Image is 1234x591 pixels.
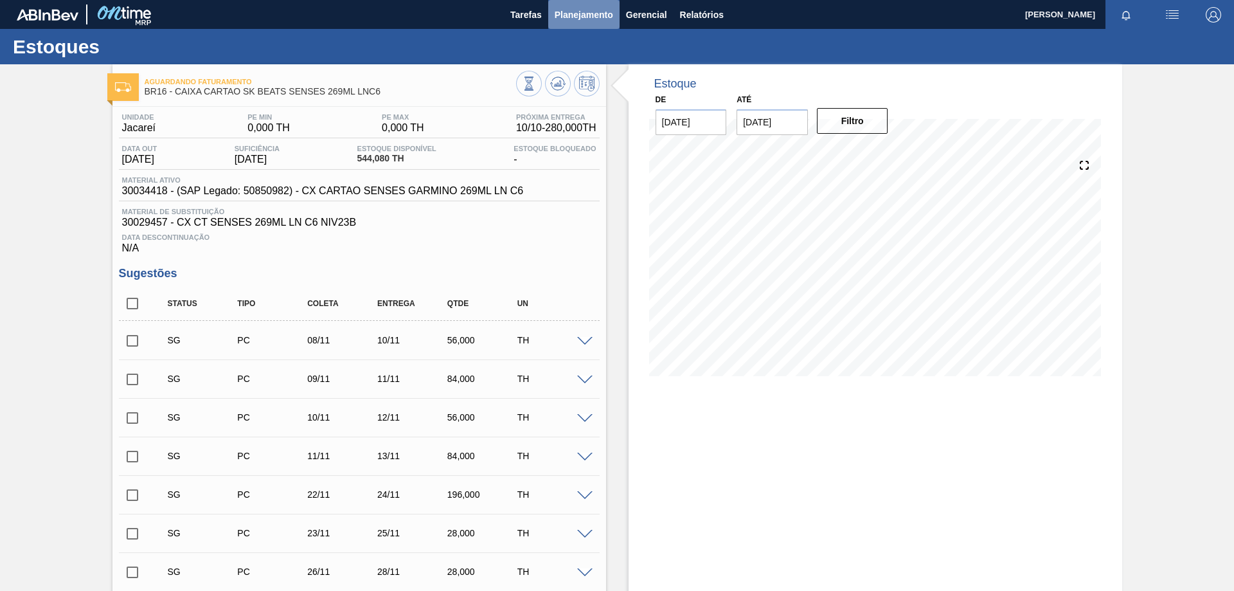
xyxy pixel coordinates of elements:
[122,185,524,197] span: 30034418 - (SAP Legado: 50850982) - CX CARTAO SENSES GARMINO 269ML LN C6
[545,71,571,96] button: Atualizar Gráfico
[444,299,522,308] div: Qtde
[1165,7,1180,23] img: userActions
[514,145,596,152] span: Estoque Bloqueado
[374,489,452,500] div: 24/11/2025
[1206,7,1221,23] img: Logout
[234,299,312,308] div: Tipo
[514,528,592,538] div: TH
[514,299,592,308] div: UN
[444,335,522,345] div: 56,000
[737,95,751,104] label: Até
[626,7,667,23] span: Gerencial
[514,489,592,500] div: TH
[444,528,522,538] div: 28,000
[304,451,382,461] div: 11/11/2025
[654,77,697,91] div: Estoque
[444,374,522,384] div: 84,000
[145,78,516,86] span: Aguardando Faturamento
[122,217,596,228] span: 30029457 - CX CT SENSES 269ML LN C6 NIV23B
[145,87,516,96] span: BR16 - CAIXA CARTAO SK BEATS SENSES 269ML LNC6
[13,39,241,54] h1: Estoques
[374,451,452,461] div: 13/11/2025
[444,412,522,423] div: 56,000
[516,122,596,134] span: 10/10 - 280,000 TH
[122,113,156,121] span: Unidade
[444,451,522,461] div: 84,000
[516,71,542,96] button: Visão Geral dos Estoques
[357,145,436,152] span: Estoque Disponível
[1105,6,1147,24] button: Notificações
[234,374,312,384] div: Pedido de Compra
[304,335,382,345] div: 08/11/2025
[382,122,424,134] span: 0,000 TH
[122,233,596,241] span: Data Descontinuação
[165,528,242,538] div: Sugestão Criada
[304,489,382,500] div: 22/11/2025
[247,122,290,134] span: 0,000 TH
[115,82,131,92] img: Ícone
[514,451,592,461] div: TH
[357,154,436,163] span: 544,080 TH
[374,528,452,538] div: 25/11/2025
[382,113,424,121] span: PE MAX
[235,154,280,165] span: [DATE]
[17,9,78,21] img: TNhmsLtSVTkK8tSr43FrP2fwEKptu5GPRR3wAAAABJRU5ErkJggg==
[165,489,242,500] div: Sugestão Criada
[680,7,724,23] span: Relatórios
[234,528,312,538] div: Pedido de Compra
[165,299,242,308] div: Status
[304,412,382,423] div: 10/11/2025
[165,451,242,461] div: Sugestão Criada
[444,489,522,500] div: 196,000
[374,567,452,577] div: 28/11/2025
[574,71,600,96] button: Programar Estoque
[817,108,888,134] button: Filtro
[304,567,382,577] div: 26/11/2025
[514,374,592,384] div: TH
[374,374,452,384] div: 11/11/2025
[122,154,157,165] span: [DATE]
[374,335,452,345] div: 10/11/2025
[656,109,727,135] input: dd/mm/yyyy
[122,145,157,152] span: Data out
[165,567,242,577] div: Sugestão Criada
[304,374,382,384] div: 09/11/2025
[247,113,290,121] span: PE MIN
[555,7,613,23] span: Planejamento
[234,335,312,345] div: Pedido de Compra
[235,145,280,152] span: Suficiência
[234,567,312,577] div: Pedido de Compra
[119,228,600,254] div: N/A
[165,374,242,384] div: Sugestão Criada
[510,7,542,23] span: Tarefas
[234,412,312,423] div: Pedido de Compra
[122,208,596,215] span: Material de Substituição
[514,335,592,345] div: TH
[510,145,599,165] div: -
[374,299,452,308] div: Entrega
[514,412,592,423] div: TH
[304,299,382,308] div: Coleta
[165,335,242,345] div: Sugestão Criada
[119,267,600,280] h3: Sugestões
[234,489,312,500] div: Pedido de Compra
[737,109,808,135] input: dd/mm/yyyy
[122,176,524,184] span: Material ativo
[656,95,666,104] label: De
[234,451,312,461] div: Pedido de Compra
[122,122,156,134] span: Jacareí
[165,412,242,423] div: Sugestão Criada
[374,412,452,423] div: 12/11/2025
[304,528,382,538] div: 23/11/2025
[516,113,596,121] span: Próxima Entrega
[514,567,592,577] div: TH
[444,567,522,577] div: 28,000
